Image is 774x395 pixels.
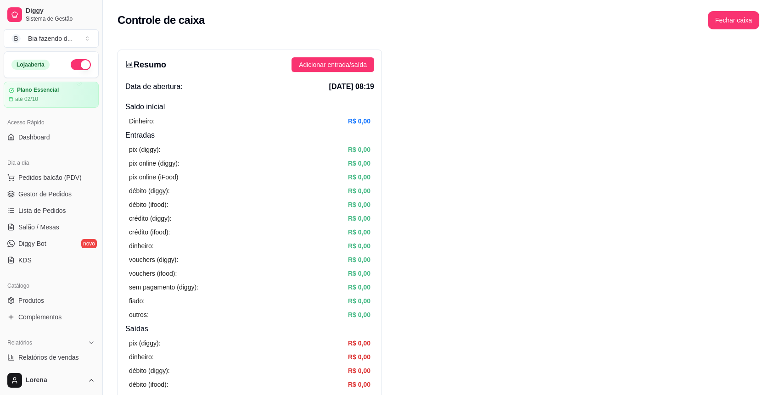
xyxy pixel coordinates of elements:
a: Diggy Botnovo [4,236,99,251]
span: Diggy [26,7,95,15]
article: dinheiro: [129,352,154,362]
article: débito (diggy): [129,366,170,376]
article: pix online (diggy): [129,158,179,168]
span: Salão / Mesas [18,223,59,232]
span: Adicionar entrada/saída [299,60,367,70]
h2: Controle de caixa [118,13,205,28]
a: Plano Essencialaté 02/10 [4,82,99,108]
span: [DATE] 08:19 [329,81,374,92]
article: débito (ifood): [129,200,168,210]
article: fiado: [129,296,145,306]
article: pix online (iFood) [129,172,178,182]
button: Select a team [4,29,99,48]
button: Pedidos balcão (PDV) [4,170,99,185]
span: Relatórios de vendas [18,353,79,362]
button: Alterar Status [71,59,91,70]
article: R$ 0,00 [348,310,370,320]
article: R$ 0,00 [348,255,370,265]
span: Dashboard [18,133,50,142]
article: R$ 0,00 [348,145,370,155]
article: R$ 0,00 [348,296,370,306]
article: crédito (ifood): [129,227,170,237]
article: R$ 0,00 [348,241,370,251]
h4: Saídas [125,323,374,334]
span: Gestor de Pedidos [18,189,72,199]
span: Complementos [18,312,62,322]
article: R$ 0,00 [348,268,370,278]
article: até 02/10 [15,95,38,103]
div: Dia a dia [4,156,99,170]
div: Catálogo [4,278,99,293]
span: Lorena [26,376,84,384]
a: Produtos [4,293,99,308]
article: débito (ifood): [129,379,168,389]
a: Lista de Pedidos [4,203,99,218]
article: R$ 0,00 [348,366,370,376]
article: R$ 0,00 [348,338,370,348]
span: Pedidos balcão (PDV) [18,173,82,182]
span: Lista de Pedidos [18,206,66,215]
span: Produtos [18,296,44,305]
a: Salão / Mesas [4,220,99,234]
a: Dashboard [4,130,99,145]
article: R$ 0,00 [348,379,370,389]
article: vouchers (ifood): [129,268,177,278]
span: Data de abertura: [125,81,183,92]
a: Complementos [4,310,99,324]
span: KDS [18,256,32,265]
article: R$ 0,00 [348,213,370,223]
article: R$ 0,00 [348,116,370,126]
article: pix (diggy): [129,145,160,155]
article: R$ 0,00 [348,282,370,292]
a: Relatórios de vendas [4,350,99,365]
span: Relatórios [7,339,32,346]
article: Dinheiro: [129,116,155,126]
article: débito (diggy): [129,186,170,196]
article: outros: [129,310,149,320]
a: KDS [4,253,99,267]
article: R$ 0,00 [348,158,370,168]
article: R$ 0,00 [348,172,370,182]
a: DiggySistema de Gestão [4,4,99,26]
button: Fechar caixa [708,11,759,29]
article: crédito (diggy): [129,213,172,223]
span: Sistema de Gestão [26,15,95,22]
h4: Entradas [125,130,374,141]
span: Diggy Bot [18,239,46,248]
article: pix (diggy): [129,338,160,348]
article: R$ 0,00 [348,186,370,196]
article: R$ 0,00 [348,200,370,210]
button: Adicionar entrada/saída [292,57,374,72]
article: Plano Essencial [17,87,59,94]
article: sem pagamento (diggy): [129,282,198,292]
article: R$ 0,00 [348,352,370,362]
a: Gestor de Pedidos [4,187,99,201]
h4: Saldo inícial [125,101,374,112]
span: bar-chart [125,60,134,68]
div: Acesso Rápido [4,115,99,130]
h3: Resumo [125,58,166,71]
article: R$ 0,00 [348,227,370,237]
span: B [11,34,21,43]
button: Lorena [4,369,99,391]
article: vouchers (diggy): [129,255,178,265]
div: Loja aberta [11,60,50,70]
div: Bia fazendo d ... [28,34,73,43]
article: dinheiro: [129,241,154,251]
